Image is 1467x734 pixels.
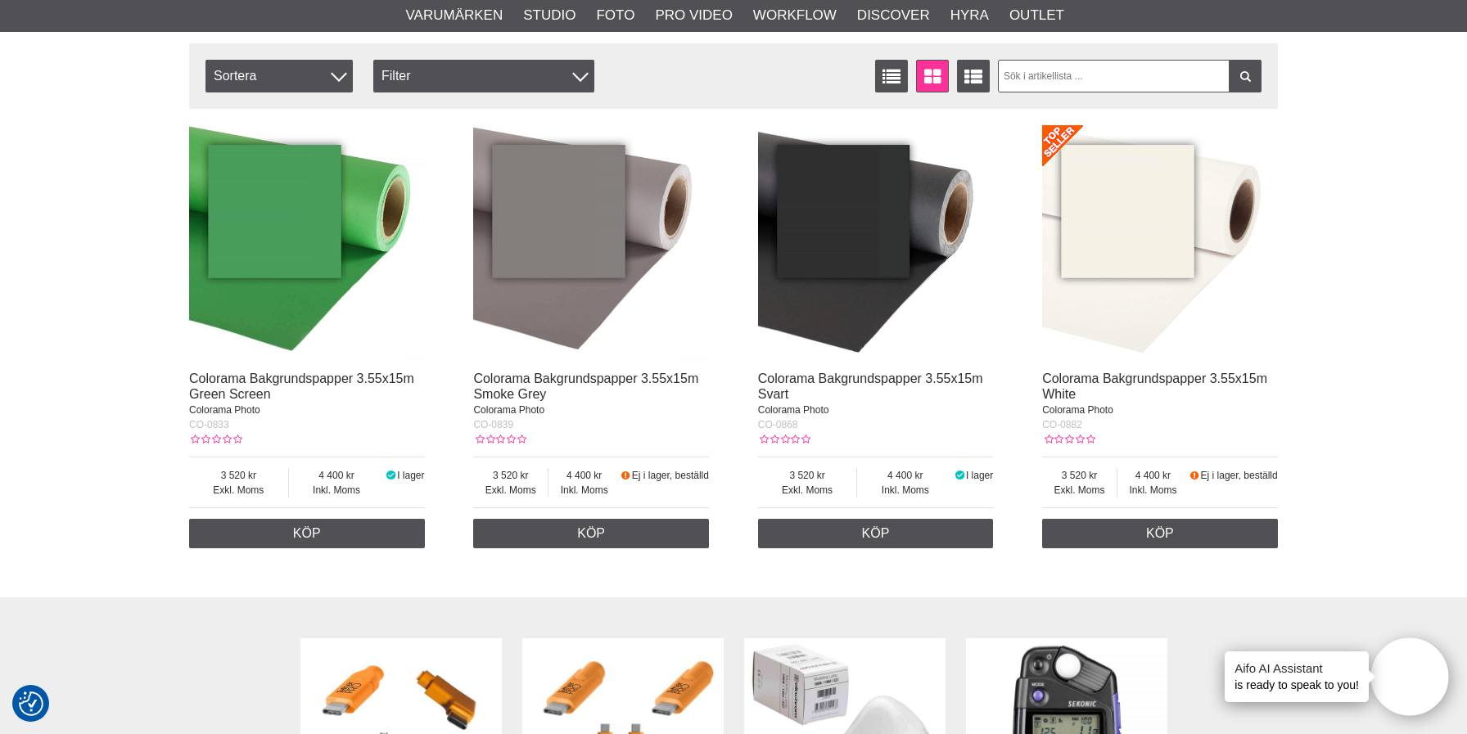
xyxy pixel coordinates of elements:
a: Varumärken [406,5,503,26]
span: 3 520 [758,468,857,483]
span: Exkl. Moms [189,483,288,498]
div: Kundbetyg: 0 [758,432,810,447]
a: Hyra [950,5,989,26]
i: I lager [953,470,966,481]
span: 3 520 [189,468,288,483]
a: Köp [473,519,709,548]
div: Filter [373,60,594,92]
a: Colorama Bakgrundspapper 3.55x15m Green Screen [189,372,414,401]
img: Revisit consent button [19,691,43,716]
a: Utökad listvisning [957,60,990,92]
a: Listvisning [875,60,908,92]
div: Kundbetyg: 0 [1042,432,1095,447]
div: Kundbetyg: 0 [189,432,241,447]
span: Inkl. Moms [857,483,953,498]
a: Fönstervisning [916,60,949,92]
span: Exkl. Moms [473,483,548,498]
div: Kundbetyg: 0 [473,432,526,447]
a: Colorama Bakgrundspapper 3.55x15m Smoke Grey [473,372,698,401]
a: Köp [1042,519,1278,548]
a: Köp [758,519,994,548]
a: Colorama Bakgrundspapper 3.55x15m White [1042,372,1267,401]
a: Workflow [753,5,837,26]
span: 3 520 [1042,468,1117,483]
span: 4 400 [857,468,953,483]
img: Colorama Bakgrundspapper 3.55x15m Svart [758,125,994,361]
span: Colorama Photo [189,404,260,416]
img: Colorama Bakgrundspapper 3.55x15m Smoke Grey [473,125,709,361]
i: Beställd [620,470,632,481]
span: 4 400 [289,468,385,483]
span: 4 400 [548,468,620,483]
span: Colorama Photo [758,404,829,416]
span: CO-0868 [758,419,798,430]
a: Outlet [1009,5,1064,26]
button: Samtyckesinställningar [19,689,43,718]
span: Ej i lager, beställd [632,470,709,481]
input: Sök i artikellista ... [998,60,1262,92]
span: Ej i lager, beställd [1201,470,1278,481]
a: Colorama Bakgrundspapper 3.55x15m Svart [758,372,983,401]
h4: Aifo AI Assistant [1235,660,1359,677]
span: I lager [397,470,424,481]
i: Beställd [1189,470,1201,481]
a: Pro Video [655,5,732,26]
span: CO-0839 [473,419,513,430]
span: Inkl. Moms [548,483,620,498]
i: I lager [384,470,397,481]
a: Discover [857,5,930,26]
span: 3 520 [473,468,548,483]
span: 4 400 [1117,468,1189,483]
span: I lager [966,470,993,481]
div: is ready to speak to you! [1225,651,1369,702]
span: Exkl. Moms [758,483,857,498]
span: Colorama Photo [473,404,544,416]
span: Sortera [205,60,353,92]
span: Colorama Photo [1042,404,1113,416]
a: Foto [596,5,634,26]
span: Inkl. Moms [289,483,385,498]
span: Exkl. Moms [1042,483,1117,498]
a: Filtrera [1229,60,1262,92]
span: Inkl. Moms [1117,483,1189,498]
img: Colorama Bakgrundspapper 3.55x15m White [1042,125,1278,361]
a: Köp [189,519,425,548]
span: CO-0833 [189,419,229,430]
span: CO-0882 [1042,419,1082,430]
a: Studio [523,5,576,26]
img: Colorama Bakgrundspapper 3.55x15m Green Screen [189,125,425,361]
